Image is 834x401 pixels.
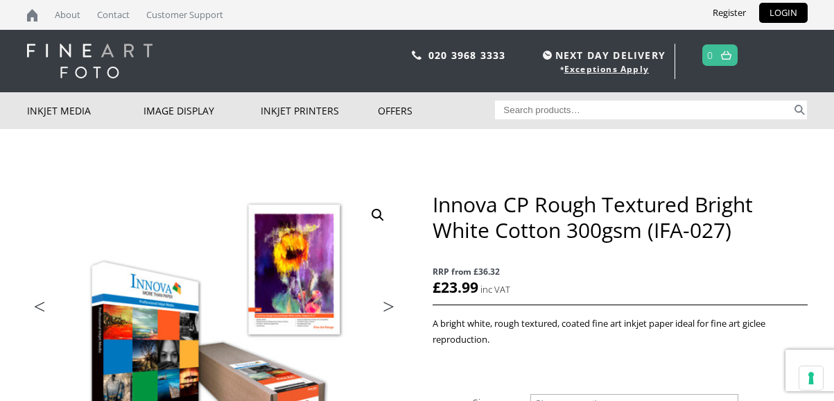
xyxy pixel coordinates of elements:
[799,366,823,390] button: Your consent preferences for tracking technologies
[433,191,807,243] h1: Innova CP Rough Textured Bright White Cotton 300gsm (IFA-027)
[428,49,506,62] a: 020 3968 3333
[433,316,807,348] p: A bright white, rough textured, coated fine art inkjet paper ideal for fine art giclee reproduction.
[721,51,731,60] img: basket.svg
[707,45,713,65] a: 0
[378,92,495,129] a: Offers
[27,92,144,129] a: Inkjet Media
[27,44,153,78] img: logo-white.svg
[564,63,649,75] a: Exceptions Apply
[702,3,756,23] a: Register
[495,101,792,119] input: Search products…
[759,3,808,23] a: LOGIN
[261,92,378,129] a: Inkjet Printers
[433,264,807,280] span: RRP from £36.32
[792,101,808,119] button: Search
[433,278,441,297] span: £
[144,92,261,129] a: Image Display
[365,203,390,228] a: View full-screen image gallery
[412,51,422,60] img: phone.svg
[543,51,552,60] img: time.svg
[539,47,666,63] span: NEXT DAY DELIVERY
[433,278,478,297] bdi: 23.99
